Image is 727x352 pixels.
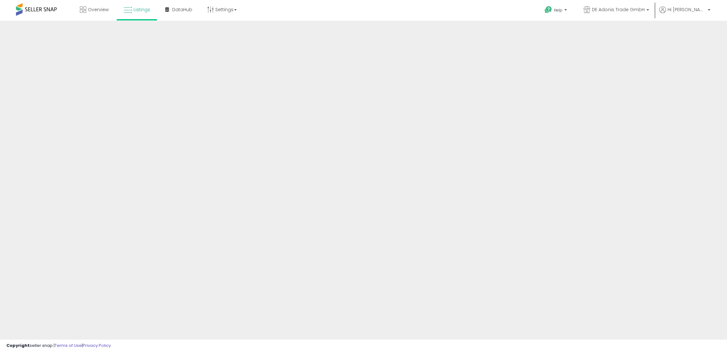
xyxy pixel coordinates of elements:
[592,6,645,13] span: DE Adonis Trade GmbH
[554,7,562,13] span: Help
[659,6,710,21] a: Hi [PERSON_NAME]
[172,6,192,13] span: DataHub
[88,6,109,13] span: Overview
[134,6,150,13] span: Listings
[544,6,552,14] i: Get Help
[540,1,573,21] a: Help
[668,6,706,13] span: Hi [PERSON_NAME]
